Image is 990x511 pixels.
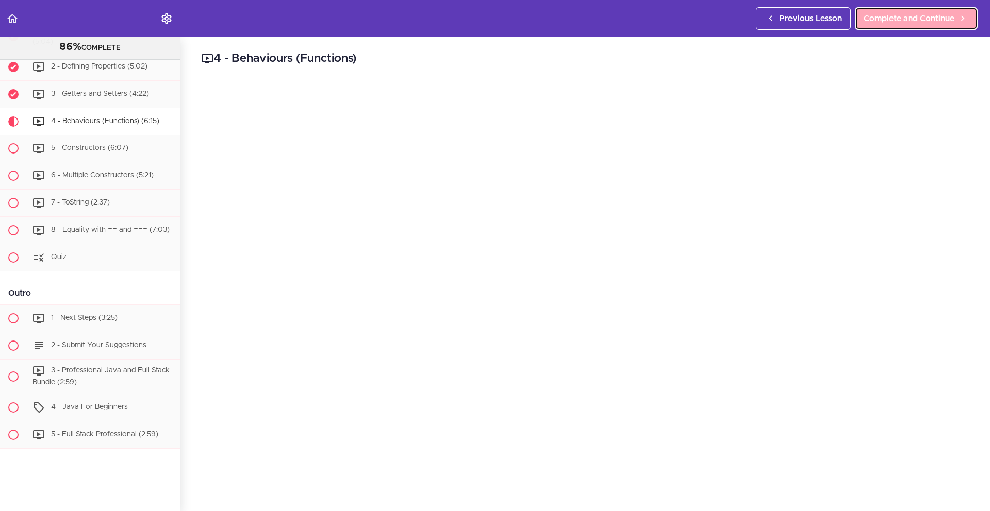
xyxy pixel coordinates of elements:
span: 2 - Defining Properties (5:02) [51,63,147,70]
svg: Back to course curriculum [6,12,19,25]
a: Complete and Continue [855,7,978,30]
span: 1 - Next Steps (3:25) [51,314,118,321]
span: 7 - ToString (2:37) [51,199,110,206]
span: 3 - Professional Java and Full Stack Bundle (2:59) [32,367,170,386]
span: Quiz [51,253,67,261]
span: 5 - Constructors (6:07) [51,144,128,151]
svg: Settings Menu [160,12,173,25]
span: Previous Lesson [779,12,842,25]
span: 2 - Submit Your Suggestions [51,342,146,349]
span: 3 - Getters and Setters (4:22) [51,90,149,97]
a: Previous Lesson [756,7,851,30]
h2: 4 - Behaviours (Functions) [201,50,969,67]
span: 4 - Behaviours (Functions) (6:15) [51,117,159,125]
div: COMPLETE [13,41,167,54]
span: 8 - Equality with == and === (7:03) [51,226,170,233]
span: 86% [59,42,81,52]
span: 6 - Multiple Constructors (5:21) [51,172,154,179]
span: 4 - Java For Beginners [51,403,128,411]
span: Complete and Continue [864,12,954,25]
span: 5 - Full Stack Professional (2:59) [51,431,158,438]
